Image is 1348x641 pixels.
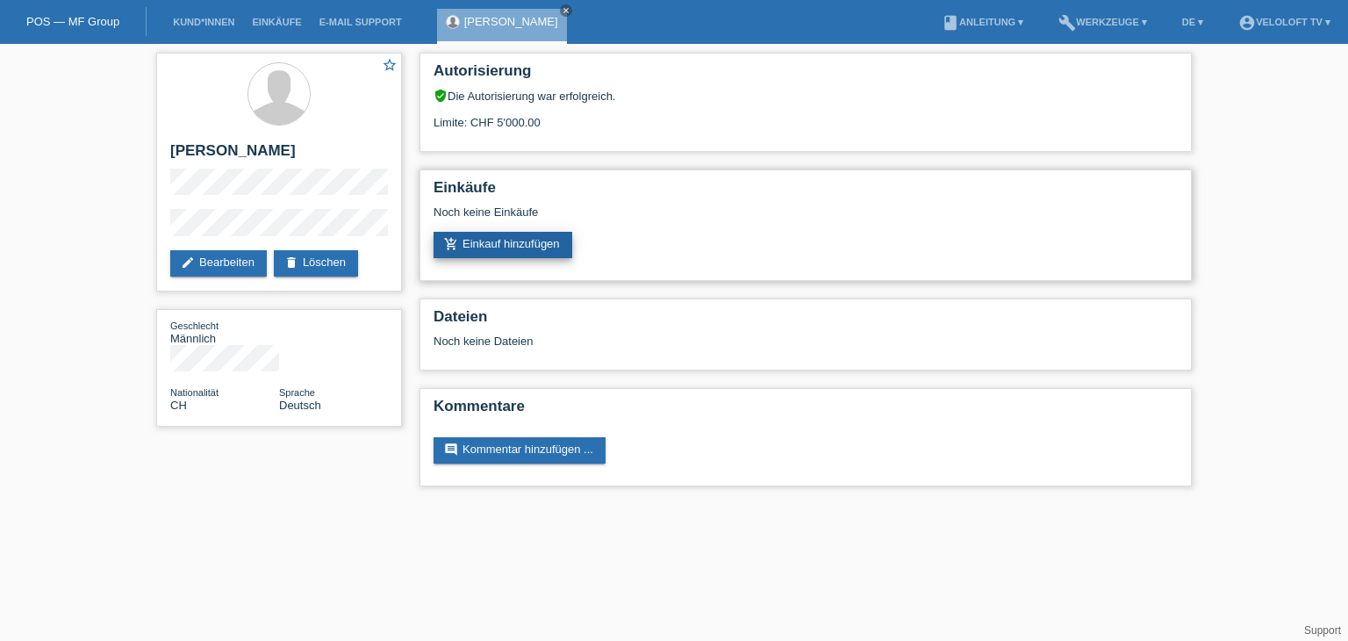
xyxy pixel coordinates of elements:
i: comment [444,443,458,457]
i: edit [181,256,195,270]
a: commentKommentar hinzufügen ... [434,437,606,464]
a: bookAnleitung ▾ [933,17,1032,27]
h2: [PERSON_NAME] [170,142,388,169]
div: Noch keine Dateien [434,335,970,348]
div: Limite: CHF 5'000.00 [434,103,1178,129]
a: Einkäufe [243,17,310,27]
span: Sprache [279,387,315,398]
div: Noch keine Einkäufe [434,205,1178,232]
span: Deutsch [279,399,321,412]
span: Schweiz [170,399,187,412]
a: DE ▾ [1173,17,1212,27]
i: verified_user [434,89,448,103]
a: [PERSON_NAME] [464,15,558,28]
h2: Dateien [434,308,1178,335]
i: build [1058,14,1076,32]
span: Geschlecht [170,320,219,331]
a: add_shopping_cartEinkauf hinzufügen [434,232,572,258]
div: Die Autorisierung war erfolgreich. [434,89,1178,103]
a: deleteLöschen [274,250,358,277]
a: account_circleVeloLoft TV ▾ [1230,17,1339,27]
a: buildWerkzeuge ▾ [1050,17,1156,27]
h2: Einkäufe [434,179,1178,205]
a: Kund*innen [164,17,243,27]
i: delete [284,256,298,270]
i: book [942,14,959,32]
i: account_circle [1238,14,1256,32]
h2: Kommentare [434,398,1178,424]
h2: Autorisierung [434,62,1178,89]
a: POS — MF Group [26,15,119,28]
i: add_shopping_cart [444,237,458,251]
a: star_border [382,57,398,76]
i: star_border [382,57,398,73]
span: Nationalität [170,387,219,398]
a: E-Mail Support [311,17,411,27]
div: Männlich [170,319,279,345]
a: editBearbeiten [170,250,267,277]
a: Support [1304,624,1341,637]
i: close [562,6,570,15]
a: close [560,4,572,17]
